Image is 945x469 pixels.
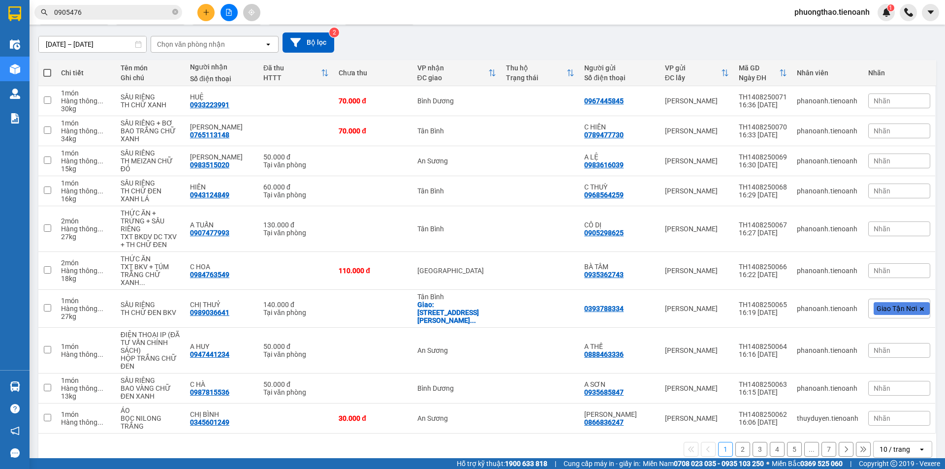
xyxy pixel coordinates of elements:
div: THỨC ĂN [121,255,180,263]
div: 1 món [61,119,111,127]
div: 140.000 đ [263,301,329,309]
div: Tại văn phòng [263,388,329,396]
div: 0935685847 [584,388,624,396]
div: TH1408250071 [739,93,787,101]
div: SẦU RIÊNG [121,149,180,157]
span: ... [139,279,145,286]
div: 0989036641 [190,309,229,316]
div: phanoanh.tienoanh [797,305,858,313]
img: solution-icon [10,113,20,124]
span: | [555,458,556,469]
div: CÔ DỊ [584,221,655,229]
span: message [10,448,20,458]
div: C PHƯƠNG [190,123,253,131]
span: close-circle [172,9,178,15]
div: MỸ PHƯƠNG [190,153,253,161]
th: Toggle SortBy [258,60,334,86]
input: Select a date range. [39,36,146,52]
div: Bình Dương [417,97,496,105]
div: An Sương [417,157,496,165]
div: BỌC NILONG TRẮNG [121,414,180,430]
div: Tên món [121,64,180,72]
img: logo-vxr [8,6,21,21]
button: plus [197,4,215,21]
div: phanoanh.tienoanh [797,187,858,195]
div: Chưa thu [339,69,407,77]
div: phanoanh.tienoanh [797,346,858,354]
span: Nhãn [874,267,890,275]
div: TXT BKDV DC TXV + TH CHỮ ĐEN [121,233,180,249]
div: Người nhận [190,63,253,71]
input: Tìm tên, số ĐT hoặc mã đơn [54,7,170,18]
div: HIÊN [190,183,253,191]
div: TH CHỮ XANH [121,101,180,109]
span: Hỗ trợ kỹ thuật: [457,458,547,469]
div: Ngày ĐH [739,74,779,82]
div: Hàng thông thường [61,350,111,358]
div: ÁO [121,406,180,414]
span: plus [203,9,210,16]
span: Miền Bắc [772,458,843,469]
div: 0345601249 [190,418,229,426]
span: Nhãn [874,127,890,135]
div: Hàng thông thường [61,127,111,135]
div: C THUỲ [584,183,655,191]
button: file-add [220,4,238,21]
div: 27 kg [61,313,111,320]
div: [PERSON_NAME] [665,127,729,135]
sup: 1 [887,4,894,11]
div: 110.000 đ [339,267,407,275]
div: A THẾ [584,343,655,350]
div: 16:15 [DATE] [739,388,787,396]
div: TH1408250069 [739,153,787,161]
div: Tại văn phòng [263,191,329,199]
svg: open [918,445,926,453]
div: 0765113148 [190,131,229,139]
div: [PERSON_NAME] [665,267,729,275]
span: close-circle [172,8,178,17]
div: phanoanh.tienoanh [797,225,858,233]
div: [PERSON_NAME] [665,157,729,165]
div: 0933223991 [190,101,229,109]
span: Miền Nam [643,458,764,469]
div: Hàng thông thường [61,225,111,233]
span: phuongthao.tienoanh [787,6,878,18]
div: TH1408250065 [739,301,787,309]
svg: open [264,40,272,48]
div: 0907477993 [190,229,229,237]
div: Tân Bình [417,225,496,233]
span: ⚪️ [766,462,769,466]
div: Tân Bình [417,127,496,135]
div: An Sương [417,346,496,354]
div: 60.000 đ [263,183,329,191]
span: ... [470,316,476,324]
div: 0393788334 [584,305,624,313]
div: HUỆ [190,93,253,101]
div: [PERSON_NAME] [665,384,729,392]
div: [PERSON_NAME] [665,346,729,354]
div: Ghi chú [121,74,180,82]
div: TH1408250062 [739,410,787,418]
span: Nhãn [874,346,890,354]
sup: 2 [329,28,339,37]
div: TH1408250068 [739,183,787,191]
div: HTTT [263,74,321,82]
div: 15 kg [61,165,111,173]
div: Trạng thái [506,74,567,82]
div: THỨC ĂN + TRỨNG + SẦU RIÊNG [121,209,180,233]
span: 1 [889,4,892,11]
button: 5 [787,442,802,457]
div: 0984763549 [190,271,229,279]
div: SẦU RIÊNG [121,376,180,384]
div: Hàng thông thường [61,267,111,275]
div: ĐIỆN THOẠI IP (ĐÃ TƯ VẤN CHÍNH SÁCH) [121,331,180,354]
div: 16:29 [DATE] [739,191,787,199]
span: Nhãn [874,157,890,165]
span: Nhãn [874,384,890,392]
th: Toggle SortBy [501,60,579,86]
div: 2 món [61,217,111,225]
div: TH1408250066 [739,263,787,271]
div: TXT BKV + TÚM TRẴNG CHỮ XANH ĐỎ [121,263,180,286]
div: 16 kg [61,195,111,203]
div: 30 kg [61,105,111,113]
